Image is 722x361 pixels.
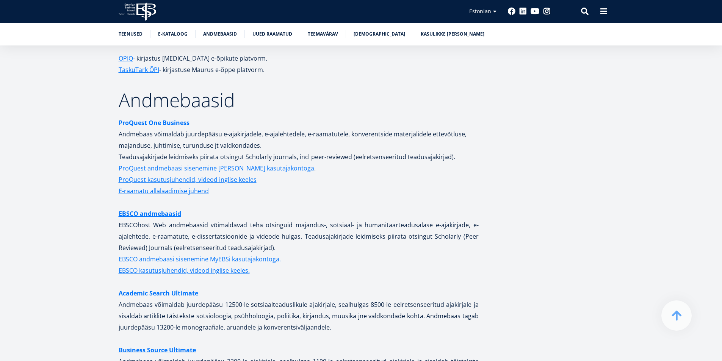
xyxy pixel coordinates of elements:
p: . [119,163,479,174]
a: Academic Search Ultimate [119,288,198,299]
a: Kasulikke [PERSON_NAME] [421,30,484,38]
a: EBSCO kasutusjuhendid, videod inglise keeles. [119,265,250,276]
a: EBSCO andmebaasid [119,208,181,219]
a: ProQuest kasutusjuhendid, videod inglise keeles [119,174,257,185]
a: E-raamatu allalaadimise juhend [119,185,209,197]
a: Teemavärav [308,30,338,38]
a: EBSCO andmebaasi sisenemine MyEBSi kasutajakontoga. [119,253,281,265]
a: Linkedin [519,8,527,15]
p: Andmebaas võimaldab juurdepääsu e-ajakirjadele, e-ajalehtedele, e-raamatutele, konverentside mate... [119,117,479,163]
a: ProQuest andmebaasi sisenemine [PERSON_NAME] kasutajakontoga [119,163,314,174]
a: Uued raamatud [252,30,292,38]
a: Facebook [508,8,515,15]
p: - kirjastus [MEDICAL_DATA] e-õpikute platvorm. [119,53,479,64]
a: Teenused [119,30,143,38]
a: Instagram [543,8,551,15]
a: TaskuTark ÕPI [119,64,159,75]
a: E-kataloog [158,30,188,38]
p: Andmebaas võimaldab juurdepääsu 12500-le sotsiaalteaduslikule ajakirjale, sealhulgas 8500-le eelr... [119,288,479,333]
a: OPIQ [119,53,133,64]
p: - kirjastuse Maurus e-õppe platvorm. [119,64,479,75]
a: Andmebaasid [203,30,237,38]
a: [DEMOGRAPHIC_DATA] [354,30,405,38]
h2: Andmebaasid [119,91,479,109]
a: Business Source Ultimate [119,344,196,356]
a: Youtube [531,8,539,15]
strong: ProQuest One Business [119,119,190,127]
a: ProQuest One Business [119,117,190,128]
p: EBSCOhost Web andmebaasid võimaldavad teha otsinguid majandus-, sotsiaal- ja humanitaarteadusalas... [119,208,479,276]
